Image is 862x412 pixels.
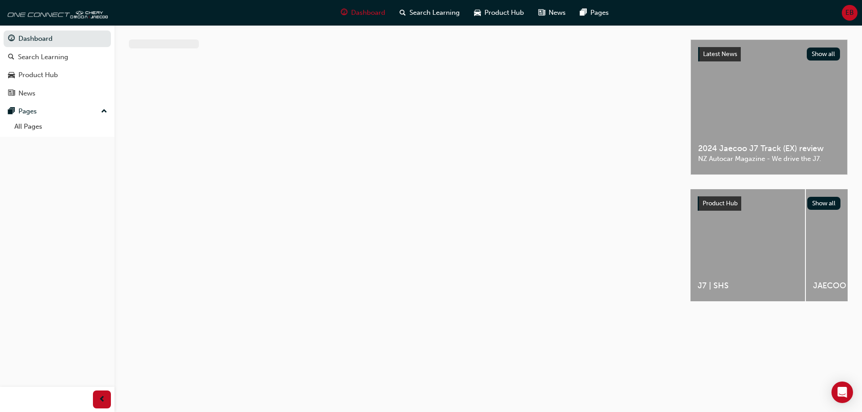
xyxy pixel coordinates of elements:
a: Latest NewsShow all2024 Jaecoo J7 Track (EX) reviewNZ Autocar Magazine - We drive the J7. [690,39,848,175]
button: Show all [807,197,841,210]
a: car-iconProduct Hub [467,4,531,22]
div: Open Intercom Messenger [831,382,853,403]
a: search-iconSearch Learning [392,4,467,22]
img: oneconnect [4,4,108,22]
div: News [18,88,35,99]
span: Dashboard [351,8,385,18]
a: All Pages [11,120,111,134]
span: car-icon [8,71,15,79]
span: car-icon [474,7,481,18]
span: pages-icon [580,7,587,18]
span: search-icon [400,7,406,18]
button: DashboardSearch LearningProduct HubNews [4,29,111,103]
div: Pages [18,106,37,117]
span: J7 | SHS [698,281,798,291]
span: Product Hub [484,8,524,18]
span: Pages [590,8,609,18]
span: News [549,8,566,18]
span: NZ Autocar Magazine - We drive the J7. [698,154,840,164]
span: pages-icon [8,108,15,116]
a: News [4,85,111,102]
button: Pages [4,103,111,120]
span: guage-icon [8,35,15,43]
span: news-icon [538,7,545,18]
a: J7 | SHS [690,189,805,301]
a: Dashboard [4,30,111,47]
span: Latest News [703,50,737,58]
a: guage-iconDashboard [334,4,392,22]
div: Search Learning [18,52,68,62]
span: 2024 Jaecoo J7 Track (EX) review [698,143,840,154]
span: guage-icon [341,7,347,18]
button: Show all [807,48,840,61]
a: pages-iconPages [573,4,616,22]
span: news-icon [8,90,15,98]
span: search-icon [8,53,14,61]
a: Product Hub [4,67,111,83]
button: EB [842,5,858,21]
span: EB [845,8,854,18]
span: prev-icon [99,394,106,405]
span: up-icon [101,106,107,117]
div: Product Hub [18,70,58,80]
span: Search Learning [409,8,460,18]
a: Latest NewsShow all [698,47,840,61]
span: Product Hub [703,199,738,207]
a: news-iconNews [531,4,573,22]
a: Search Learning [4,49,111,65]
a: Product HubShow all [698,196,840,211]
